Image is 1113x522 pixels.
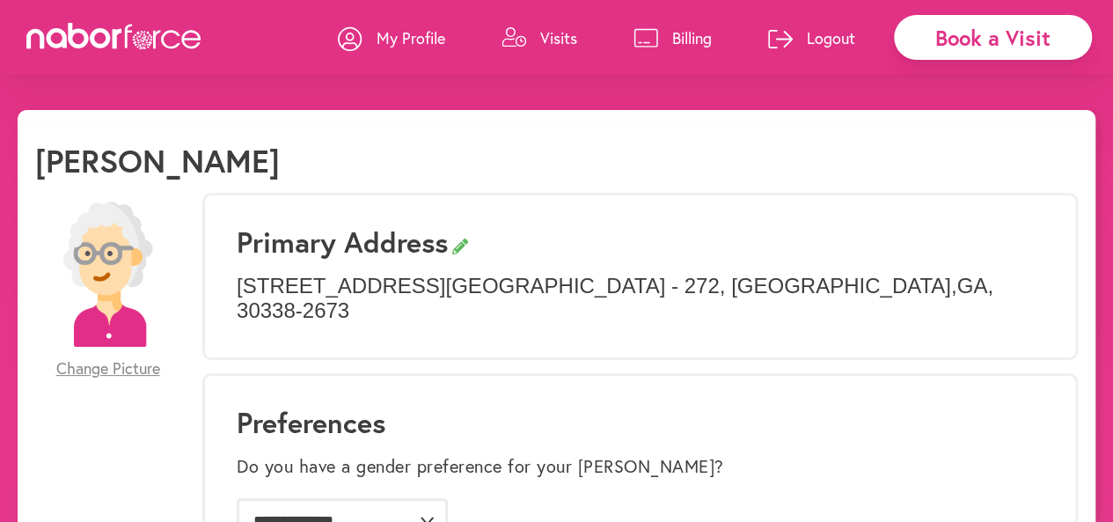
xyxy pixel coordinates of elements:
p: Billing [672,27,712,48]
a: Logout [768,11,855,64]
img: efc20bcf08b0dac87679abea64c1faab.png [35,202,180,347]
p: Visits [540,27,577,48]
p: My Profile [377,27,445,48]
a: My Profile [338,11,445,64]
p: Logout [807,27,855,48]
h1: Preferences [237,406,1043,439]
label: Do you have a gender preference for your [PERSON_NAME]? [237,456,724,477]
a: Billing [633,11,712,64]
span: Change Picture [56,359,160,379]
a: Visits [502,11,577,64]
h3: Primary Address [237,225,1043,259]
h1: [PERSON_NAME] [35,142,280,180]
div: Book a Visit [894,15,1092,60]
p: [STREET_ADDRESS] [GEOGRAPHIC_DATA] - 272 , [GEOGRAPHIC_DATA] , GA , 30338-2673 [237,274,1043,325]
